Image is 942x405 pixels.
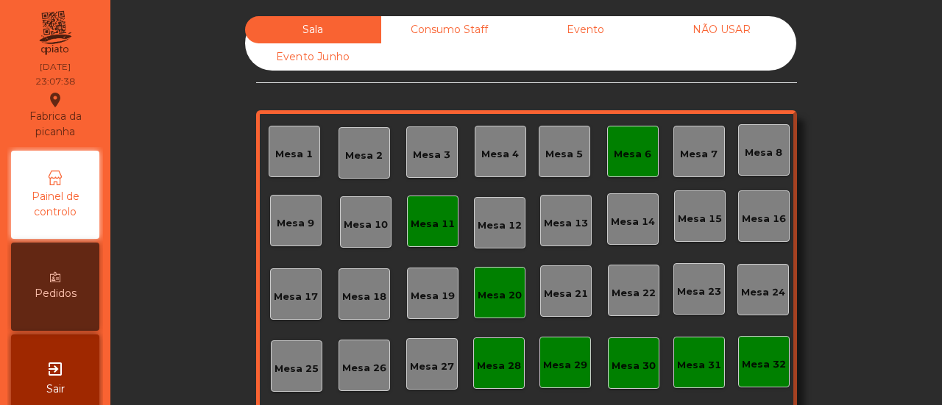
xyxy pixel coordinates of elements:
[381,16,517,43] div: Consumo Staff
[46,381,65,397] span: Sair
[37,7,73,59] img: qpiato
[612,359,656,373] div: Mesa 30
[15,189,96,220] span: Painel de controlo
[654,16,790,43] div: NÃO USAR
[410,359,454,374] div: Mesa 27
[741,285,785,300] div: Mesa 24
[614,147,651,162] div: Mesa 6
[478,218,522,233] div: Mesa 12
[481,147,519,162] div: Mesa 4
[742,212,786,226] div: Mesa 16
[245,16,381,43] div: Sala
[277,216,314,231] div: Mesa 9
[517,16,654,43] div: Evento
[35,75,75,88] div: 23:07:38
[342,361,386,376] div: Mesa 26
[611,215,655,229] div: Mesa 14
[411,217,455,232] div: Mesa 11
[742,357,786,372] div: Mesa 32
[680,147,718,162] div: Mesa 7
[478,288,522,303] div: Mesa 20
[411,289,455,304] div: Mesa 19
[274,290,318,304] div: Mesa 17
[275,147,313,162] div: Mesa 1
[545,147,583,162] div: Mesa 5
[477,359,521,373] div: Mesa 28
[543,358,587,373] div: Mesa 29
[745,146,782,160] div: Mesa 8
[275,362,319,376] div: Mesa 25
[544,216,588,231] div: Mesa 13
[413,148,450,162] div: Mesa 3
[35,286,77,301] span: Pedidos
[46,91,64,109] i: location_on
[345,148,383,163] div: Mesa 2
[677,284,721,299] div: Mesa 23
[245,43,381,71] div: Evento Junho
[12,91,99,140] div: Fabrica da picanha
[678,212,722,226] div: Mesa 15
[677,358,721,373] div: Mesa 31
[544,287,588,301] div: Mesa 21
[46,360,64,378] i: exit_to_app
[342,290,386,304] div: Mesa 18
[612,286,656,301] div: Mesa 22
[40,60,71,74] div: [DATE]
[344,218,388,232] div: Mesa 10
